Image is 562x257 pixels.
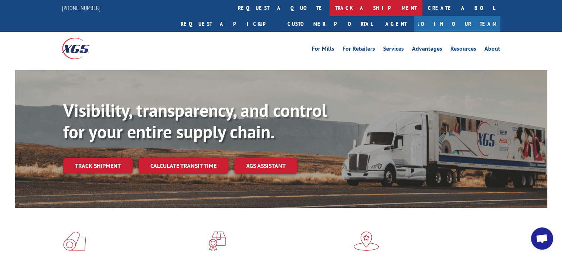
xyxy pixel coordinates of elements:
div: Open chat [531,227,553,250]
a: Calculate transit time [139,158,228,174]
a: Customer Portal [282,16,378,32]
a: For Retailers [343,46,375,54]
b: Visibility, transparency, and control for your entire supply chain. [63,99,327,143]
a: Track shipment [63,158,133,173]
a: About [484,46,500,54]
a: Agent [378,16,414,32]
a: Resources [450,46,476,54]
img: xgs-icon-total-supply-chain-intelligence-red [63,231,86,251]
img: xgs-icon-flagship-distribution-model-red [354,231,379,251]
a: [PHONE_NUMBER] [62,4,101,11]
a: Advantages [412,46,442,54]
a: Request a pickup [175,16,282,32]
a: XGS ASSISTANT [234,158,297,174]
a: Services [383,46,404,54]
a: For Mills [312,46,334,54]
img: xgs-icon-focused-on-flooring-red [208,231,226,251]
a: Join Our Team [414,16,500,32]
